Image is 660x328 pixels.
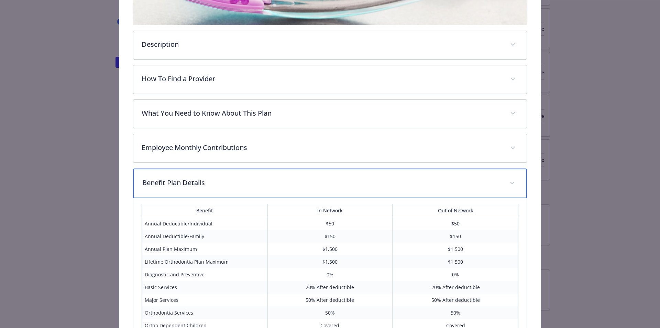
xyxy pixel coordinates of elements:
div: Employee Monthly Contributions [133,134,527,162]
th: Benefit [142,204,267,217]
th: Out of Network [393,204,518,217]
td: 20% After deductible [267,281,393,294]
td: Lifetime Orthodontia Plan Maximum [142,255,267,268]
td: Diagnostic and Preventive [142,268,267,281]
p: How To Find a Provider [142,74,502,84]
td: $1,500 [267,255,393,268]
td: Orthodontia Services [142,306,267,319]
div: Description [133,31,527,59]
p: Employee Monthly Contributions [142,142,502,153]
th: In Network [267,204,393,217]
td: Basic Services [142,281,267,294]
td: $1,500 [393,255,518,268]
td: 50% After deductible [393,294,518,306]
td: $50 [267,217,393,230]
td: Annual Deductible/Family [142,230,267,243]
div: What You Need to Know About This Plan [133,100,527,128]
td: 0% [267,268,393,281]
td: $1,500 [393,243,518,255]
td: Major Services [142,294,267,306]
td: 50% [267,306,393,319]
p: Benefit Plan Details [142,178,502,188]
td: Annual Deductible/Individual [142,217,267,230]
td: 50% [393,306,518,319]
td: $150 [393,230,518,243]
p: What You Need to Know About This Plan [142,108,502,118]
td: $1,500 [267,243,393,255]
td: 50% After deductible [267,294,393,306]
p: Description [142,39,502,50]
td: $50 [393,217,518,230]
td: Annual Plan Maximum [142,243,267,255]
td: $150 [267,230,393,243]
div: Benefit Plan Details [133,169,527,198]
td: 0% [393,268,518,281]
div: How To Find a Provider [133,65,527,94]
td: 20% After deductible [393,281,518,294]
